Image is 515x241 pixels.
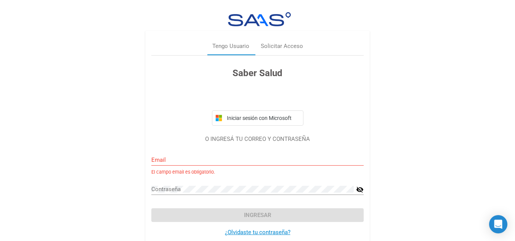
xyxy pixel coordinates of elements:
[244,212,271,219] span: Ingresar
[151,66,364,80] h3: Saber Salud
[151,135,364,144] p: O INGRESÁ TU CORREO Y CONTRASEÑA
[212,110,303,126] button: Iniciar sesión con Microsoft
[225,115,300,121] span: Iniciar sesión con Microsoft
[151,169,215,176] small: El campo email es obligatorio.
[489,215,507,233] div: Open Intercom Messenger
[208,88,307,105] iframe: Botón Iniciar sesión con Google
[261,42,303,51] div: Solicitar Acceso
[225,229,290,236] a: ¿Olvidaste tu contraseña?
[151,208,364,222] button: Ingresar
[212,42,249,51] div: Tengo Usuario
[356,185,364,194] mat-icon: visibility_off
